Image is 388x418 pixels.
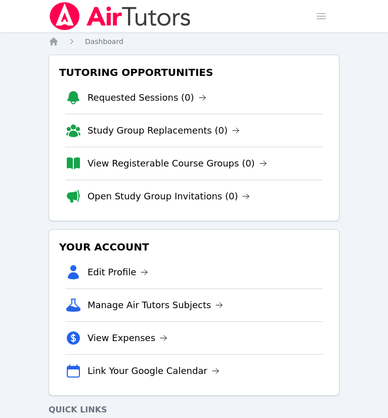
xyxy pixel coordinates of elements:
h3: Your Account [57,238,331,256]
h4: Quick Links [49,404,339,416]
a: Edit Profile [88,265,149,279]
nav: Breadcrumb [49,36,339,47]
a: Dashboard [85,36,123,47]
a: Study Group Replacements (0) [88,123,240,138]
a: View Registerable Course Groups (0) [88,156,267,171]
a: Manage Air Tutors Subjects [88,298,224,312]
a: Link Your Google Calendar [88,364,220,378]
a: Requested Sessions (0) [88,91,206,105]
img: Air Tutors [49,2,192,30]
span: Dashboard [85,37,123,46]
h3: Tutoring Opportunities [57,63,331,81]
a: Open Study Group Invitations (0) [88,189,250,203]
a: View Expenses [88,331,167,345]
